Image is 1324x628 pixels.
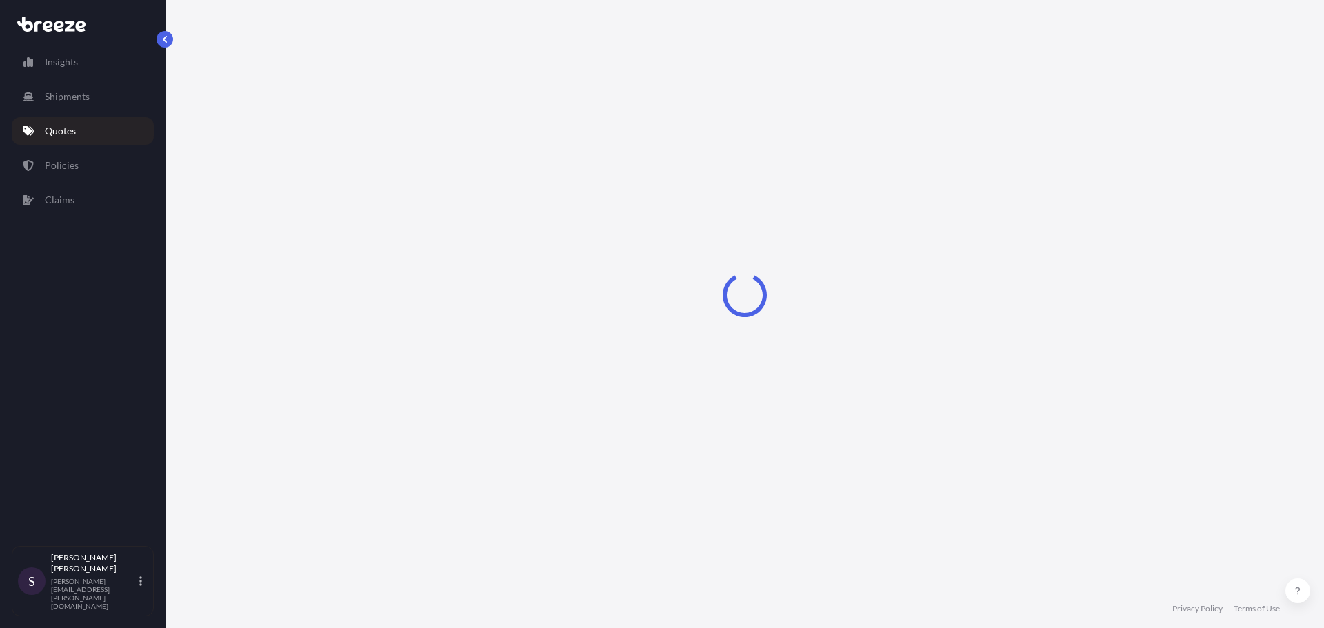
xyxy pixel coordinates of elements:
span: S [28,574,35,588]
p: [PERSON_NAME][EMAIL_ADDRESS][PERSON_NAME][DOMAIN_NAME] [51,577,137,610]
p: [PERSON_NAME] [PERSON_NAME] [51,552,137,574]
a: Privacy Policy [1172,603,1223,614]
p: Insights [45,55,78,69]
p: Claims [45,193,74,207]
p: Shipments [45,90,90,103]
a: Quotes [12,117,154,145]
a: Claims [12,186,154,214]
p: Quotes [45,124,76,138]
a: Shipments [12,83,154,110]
a: Insights [12,48,154,76]
a: Policies [12,152,154,179]
a: Terms of Use [1234,603,1280,614]
p: Policies [45,159,79,172]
